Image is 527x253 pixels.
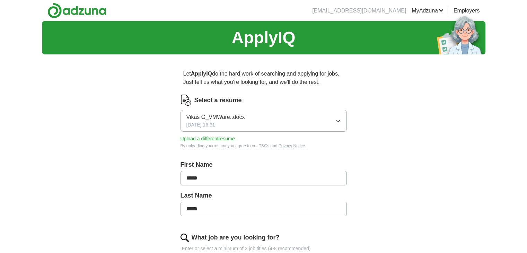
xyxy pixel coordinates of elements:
p: Enter or select a minimum of 3 job titles (4-8 recommended) [181,245,347,252]
button: Vikas G_VMWare..docx[DATE] 16:31 [181,110,347,132]
p: Let do the hard work of searching and applying for jobs. Just tell us what you're looking for, an... [181,67,347,89]
h1: ApplyIQ [231,25,295,50]
a: MyAdzuna [412,7,443,15]
label: Select a resume [194,96,242,105]
img: search.png [181,234,189,242]
strong: ApplyIQ [191,71,212,77]
label: What job are you looking for? [192,233,280,242]
span: [DATE] 16:31 [186,121,215,129]
li: [EMAIL_ADDRESS][DOMAIN_NAME] [312,7,406,15]
span: Vikas G_VMWare..docx [186,113,245,121]
img: Adzuna logo [47,3,106,18]
img: CV Icon [181,95,192,106]
label: Last Name [181,191,347,200]
a: T&Cs [259,143,269,148]
a: Privacy Notice [279,143,305,148]
a: Employers [454,7,480,15]
label: First Name [181,160,347,169]
button: Upload a differentresume [181,135,235,142]
div: By uploading your resume you agree to our and . [181,143,347,149]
